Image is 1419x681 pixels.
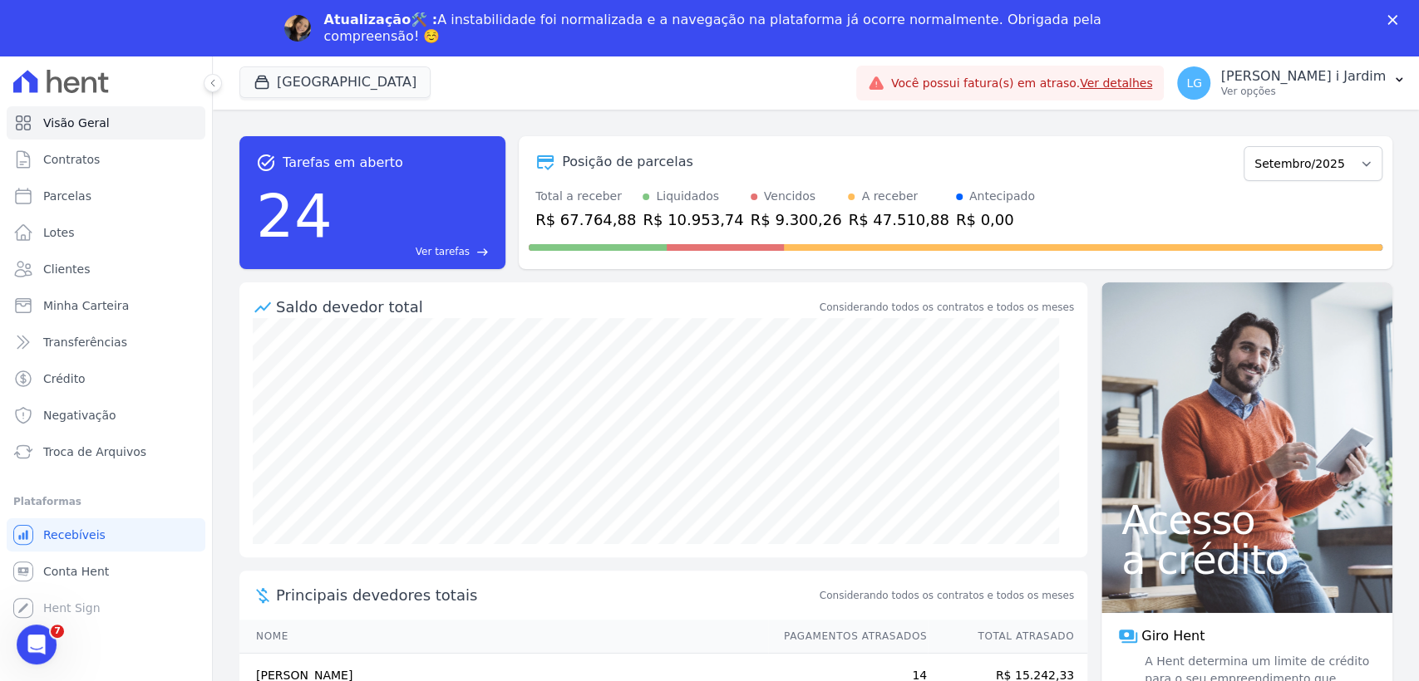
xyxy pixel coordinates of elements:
span: Tarefas em aberto [283,153,403,173]
p: Ver opções [1220,85,1386,98]
div: Liquidados [656,188,719,205]
div: Vencidos [764,188,815,205]
span: Transferências [43,334,127,350]
span: Acesso [1121,500,1372,540]
a: Visão Geral [7,106,205,140]
button: [GEOGRAPHIC_DATA] [239,66,431,98]
b: Atualização🛠️ : [324,12,438,27]
a: Parcelas [7,179,205,213]
div: A receber [861,188,918,205]
span: Contratos [43,151,100,168]
div: 24 [256,173,333,259]
div: Total a receber [535,188,636,205]
div: Considerando todos os contratos e todos os meses [820,300,1074,315]
span: Negativação [43,407,116,424]
a: Crédito [7,362,205,395]
span: east [476,246,489,258]
span: a crédito [1121,540,1372,580]
span: Você possui fatura(s) em atraso. [891,75,1153,92]
span: Troca de Arquivos [43,443,146,460]
div: Posição de parcelas [562,152,693,172]
span: Conta Hent [43,563,109,580]
span: 7 [51,625,64,638]
span: Minha Carteira [43,297,129,314]
div: Plataformas [13,492,199,512]
iframe: Intercom live chat [17,625,57,664]
span: Visão Geral [43,115,110,131]
div: R$ 10.953,74 [643,208,743,231]
div: R$ 47.510,88 [848,208,948,231]
span: task_alt [256,153,276,173]
span: Lotes [43,224,75,241]
div: A instabilidade foi normalizada e a navegação na plataforma já ocorre normalmente. Obrigada pela ... [324,12,1109,45]
a: Contratos [7,143,205,176]
a: Clientes [7,252,205,286]
span: Considerando todos os contratos e todos os meses [820,588,1074,603]
div: R$ 0,00 [956,208,1035,231]
th: Total Atrasado [928,620,1087,654]
span: Parcelas [43,188,91,204]
th: Nome [239,620,768,654]
span: Clientes [43,261,90,277]
a: Transferências [7,326,205,359]
th: Pagamentos Atrasados [768,620,928,654]
span: Principais devedores totais [276,584,816,606]
a: Minha Carteira [7,289,205,322]
span: Crédito [43,370,86,387]
span: LG [1186,77,1202,89]
div: R$ 67.764,88 [535,208,636,231]
button: LG [PERSON_NAME] i Jardim Ver opções [1164,60,1419,106]
a: Negativação [7,399,205,432]
a: Troca de Arquivos [7,435,205,468]
a: Ver tarefas east [339,244,489,259]
div: Fechar [1387,15,1404,25]
a: Recebíveis [7,518,205,551]
a: Conta Hent [7,555,205,588]
span: Ver tarefas [416,244,470,259]
div: Antecipado [969,188,1035,205]
a: Lotes [7,216,205,249]
div: R$ 9.300,26 [751,208,842,231]
span: Recebíveis [43,527,106,543]
p: [PERSON_NAME] i Jardim [1220,68,1386,85]
div: Saldo devedor total [276,296,816,318]
img: Profile image for Adriane [284,15,311,42]
span: Giro Hent [1141,626,1205,646]
a: Ver detalhes [1080,76,1153,90]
